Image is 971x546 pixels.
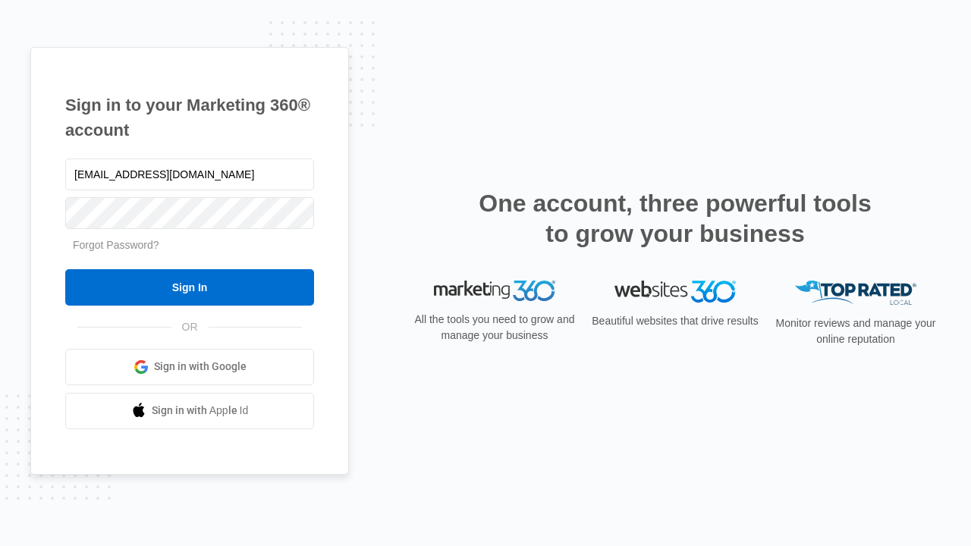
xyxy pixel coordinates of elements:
[590,313,760,329] p: Beautiful websites that drive results
[65,158,314,190] input: Email
[795,281,916,306] img: Top Rated Local
[434,281,555,302] img: Marketing 360
[65,393,314,429] a: Sign in with Apple Id
[152,403,249,419] span: Sign in with Apple Id
[474,188,876,249] h2: One account, three powerful tools to grow your business
[65,269,314,306] input: Sign In
[410,312,580,344] p: All the tools you need to grow and manage your business
[171,319,209,335] span: OR
[73,239,159,251] a: Forgot Password?
[154,359,247,375] span: Sign in with Google
[65,93,314,143] h1: Sign in to your Marketing 360® account
[65,349,314,385] a: Sign in with Google
[771,315,941,347] p: Monitor reviews and manage your online reputation
[614,281,736,303] img: Websites 360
